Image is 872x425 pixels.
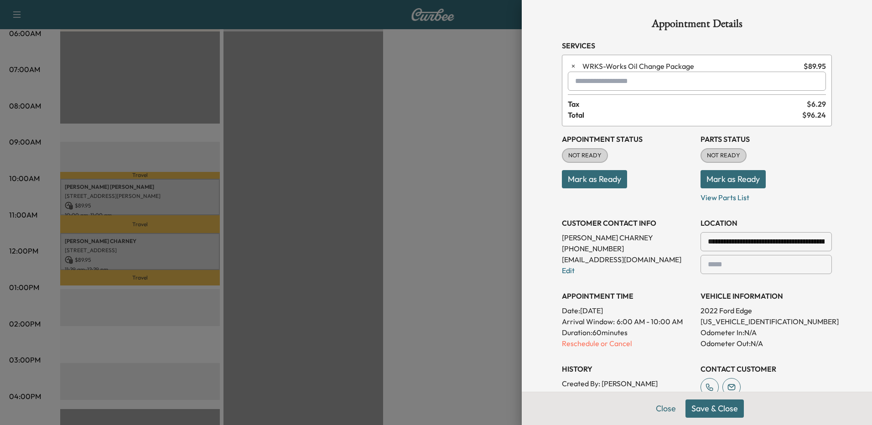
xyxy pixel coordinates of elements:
[562,243,693,254] p: [PHONE_NUMBER]
[562,305,693,316] p: Date: [DATE]
[701,290,832,301] h3: VEHICLE INFORMATION
[701,363,832,374] h3: CONTACT CUSTOMER
[701,134,832,145] h3: Parts Status
[562,389,693,400] p: Created At : [DATE] 9:05:36 AM
[701,170,766,188] button: Mark as Ready
[562,290,693,301] h3: APPOINTMENT TIME
[562,327,693,338] p: Duration: 60 minutes
[701,338,832,349] p: Odometer Out: N/A
[562,378,693,389] p: Created By : [PERSON_NAME]
[582,61,800,72] span: Works Oil Change Package
[563,151,607,160] span: NOT READY
[701,316,832,327] p: [US_VEHICLE_IDENTIFICATION_NUMBER]
[562,316,693,327] p: Arrival Window:
[807,98,826,109] span: $ 6.29
[562,18,832,33] h1: Appointment Details
[562,40,832,51] h3: Services
[562,254,693,265] p: [EMAIL_ADDRESS][DOMAIN_NAME]
[562,134,693,145] h3: Appointment Status
[562,266,575,275] a: Edit
[701,327,832,338] p: Odometer In: N/A
[562,170,627,188] button: Mark as Ready
[650,399,682,418] button: Close
[562,232,693,243] p: [PERSON_NAME] CHARNEY
[617,316,683,327] span: 6:00 AM - 10:00 AM
[701,218,832,228] h3: LOCATION
[804,61,826,72] span: $ 89.95
[701,188,832,203] p: View Parts List
[701,305,832,316] p: 2022 Ford Edge
[802,109,826,120] span: $ 96.24
[562,218,693,228] h3: CUSTOMER CONTACT INFO
[568,98,807,109] span: Tax
[685,399,744,418] button: Save & Close
[562,363,693,374] h3: History
[562,338,693,349] p: Reschedule or Cancel
[701,151,746,160] span: NOT READY
[568,109,802,120] span: Total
